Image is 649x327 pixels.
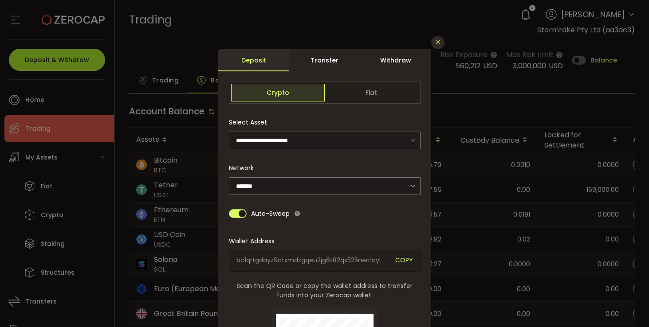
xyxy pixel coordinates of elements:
label: Wallet Address [229,237,280,245]
span: Fiat [325,84,418,101]
div: Transfer [289,49,360,71]
span: Scan the QR Code or copy the wallet address to transfer funds into your Zerocap wallet. [229,281,421,300]
label: Select Asset [229,118,272,127]
div: Deposit [218,49,289,71]
iframe: Chat Widget [605,284,649,327]
span: COPY [395,256,413,266]
span: bc1qrtgdayz9ctxmdzgqeu2jg6t82qx525nerrlcyl [236,256,389,266]
span: Crypto [231,84,325,101]
label: Network [229,163,259,172]
span: Auto-Sweep [251,205,290,222]
div: Withdraw [360,49,431,71]
button: Close [431,36,444,49]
